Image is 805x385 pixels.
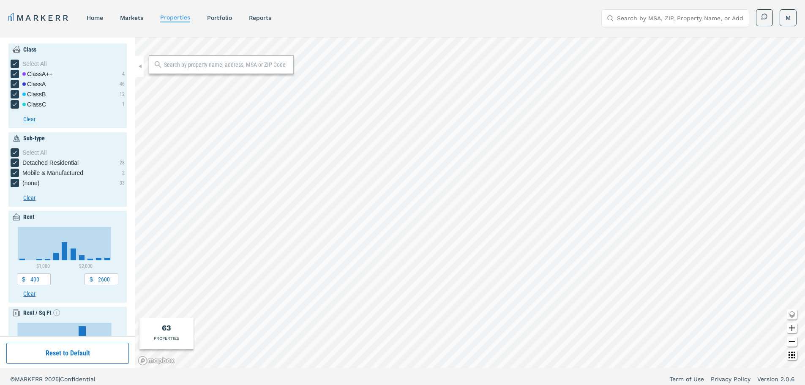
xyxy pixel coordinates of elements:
[22,169,83,177] span: Mobile & Manufactured
[757,375,795,383] a: Version 2.0.6
[8,12,70,24] a: MARKERR
[22,90,46,98] div: Class B
[122,70,125,78] div: 4
[19,259,25,260] path: $400 - $600, 2. Histogram.
[60,376,96,382] span: Confidential
[120,80,125,88] div: 46
[15,376,45,382] span: MARKERR
[711,375,750,383] a: Privacy Policy
[11,148,125,157] div: [object Object] checkbox input
[17,227,118,269] div: Chart. Highcharts interactive chart.
[249,14,271,21] a: reports
[617,10,744,27] input: Search by MSA, ZIP, Property Name, or Address
[11,70,53,78] div: [object Object] checkbox input
[780,9,797,26] button: M
[62,242,67,260] path: $1,400 - $1,600, 22. Histogram.
[23,194,125,202] button: Clear button
[6,343,129,364] button: Reset to Default
[23,45,36,54] div: Class
[787,336,797,347] button: Zoom out map button
[45,376,60,382] span: 2025 |
[11,179,39,187] div: (none) checkbox input
[207,14,232,21] a: Portfolio
[120,179,125,187] div: 33
[87,14,103,21] a: home
[53,309,60,316] svg: Show empty values info icon
[22,60,125,68] div: Select All
[120,159,125,167] div: 28
[22,179,39,187] span: (none)
[23,115,125,124] button: Clear button
[17,323,112,365] svg: Interactive chart
[22,70,53,78] div: Class A++
[17,323,118,365] div: Chart. Highcharts interactive chart.
[36,259,42,260] path: $800 - $1,000, 1. Histogram.
[122,101,125,108] div: 1
[71,248,76,260] path: $1,600 - $1,800, 14. Histogram.
[135,37,805,368] canvas: Map
[11,169,83,177] div: Mobile & Manufactured checkbox input
[96,258,101,260] path: $2,200 - $2,400, 3. Histogram.
[17,227,112,269] svg: Interactive chart
[23,134,45,143] div: Sub-type
[79,263,93,269] text: $2,000
[79,255,85,260] path: $1,800 - $2,000, 6. Histogram.
[122,169,125,177] div: 2
[45,259,50,260] path: $1,000 - $1,200, 1. Histogram.
[162,322,171,333] div: Total of properties
[120,90,125,98] div: 12
[23,289,125,298] button: Clear button
[10,376,15,382] span: ©
[11,100,46,109] div: [object Object] checkbox input
[154,335,179,341] div: PROPERTIES
[23,309,60,317] div: Rent / Sq Ft
[138,356,175,366] a: Mapbox logo
[22,148,125,157] div: Select All
[11,80,46,88] div: [object Object] checkbox input
[160,14,190,21] a: properties
[11,60,125,68] div: [object Object] checkbox input
[23,213,34,221] div: Rent
[22,158,79,167] span: Detached Residential
[670,375,704,383] a: Term of Use
[79,326,86,356] path: $1.60 - $1.80, 18. Histogram.
[87,259,93,260] path: $2,000 - $2,200, 2. Histogram.
[164,60,289,69] input: Search by property name, address, MSA or ZIP Code
[787,323,797,333] button: Zoom in map button
[53,253,59,260] path: $1,200 - $1,400, 9. Histogram.
[36,263,50,269] text: $1,000
[22,80,46,88] div: Class A
[120,14,143,21] a: markets
[11,90,46,98] div: [object Object] checkbox input
[787,350,797,360] button: Other options map button
[787,309,797,319] button: Change style map button
[786,14,791,22] span: M
[22,100,46,109] div: Class C
[11,158,79,167] div: Detached Residential checkbox input
[104,258,110,260] path: $2,400 - $2,600, 3. Histogram.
